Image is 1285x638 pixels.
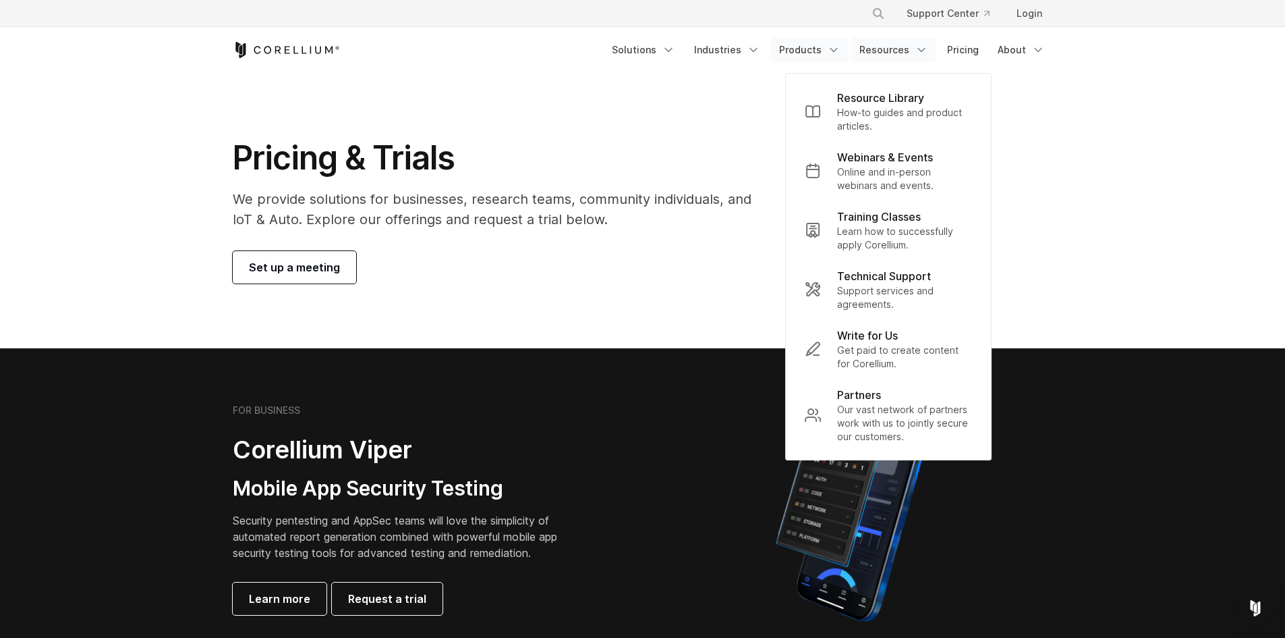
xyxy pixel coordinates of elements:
a: Learn more [233,583,326,615]
p: Security pentesting and AppSec teams will love the simplicity of automated report generation comb... [233,512,578,561]
img: Corellium MATRIX automated report on iPhone showing app vulnerability test results across securit... [753,392,956,628]
p: How-to guides and product articles. [837,106,972,133]
span: Set up a meeting [249,259,340,275]
h1: Pricing & Trials [233,138,770,178]
a: Solutions [604,38,683,62]
p: Technical Support [837,268,931,284]
p: Online and in-person webinars and events. [837,165,972,192]
p: Resource Library [837,90,924,106]
p: Webinars & Events [837,149,933,165]
p: Support services and agreements. [837,284,972,311]
button: Search [866,1,890,26]
a: Corellium Home [233,42,340,58]
h6: FOR BUSINESS [233,404,300,417]
a: Write for Us Get paid to create content for Corellium. [794,319,983,379]
span: Request a trial [348,591,426,607]
p: We provide solutions for businesses, research teams, community individuals, and IoT & Auto. Explo... [233,189,770,230]
span: Learn more [249,591,310,607]
a: Webinars & Events Online and in-person webinars and events. [794,141,983,201]
p: Partners [837,387,881,403]
a: Training Classes Learn how to successfully apply Corellium. [794,201,983,260]
h3: Mobile App Security Testing [233,476,578,502]
a: Request a trial [332,583,442,615]
p: Learn how to successfully apply Corellium. [837,225,972,252]
a: About [990,38,1053,62]
a: Technical Support Support services and agreements. [794,260,983,319]
a: Support Center [896,1,1000,26]
p: Get paid to create content for Corellium. [837,344,972,371]
div: Navigation Menu [604,38,1053,62]
a: Industries [686,38,768,62]
a: Partners Our vast network of partners work with us to jointly secure our customers. [794,379,983,452]
div: Open Intercom Messenger [1239,592,1272,624]
p: Our vast network of partners work with us to jointly secure our customers. [837,403,972,444]
a: Pricing [939,38,987,62]
div: Navigation Menu [855,1,1053,26]
p: Training Classes [837,209,921,225]
a: Products [771,38,849,62]
a: Resources [851,38,936,62]
h2: Corellium Viper [233,435,578,465]
p: Write for Us [837,327,898,344]
a: Resource Library How-to guides and product articles. [794,82,983,141]
a: Set up a meeting [233,251,356,284]
a: Login [1006,1,1053,26]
